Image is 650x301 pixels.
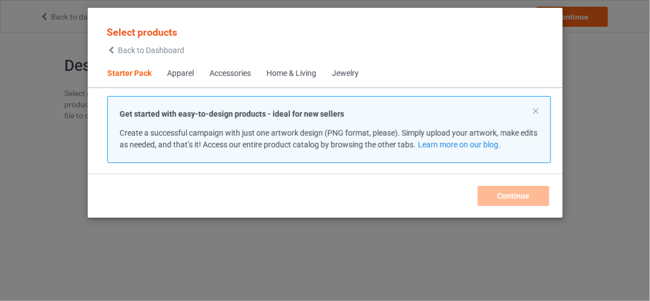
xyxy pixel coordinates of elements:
[120,109,344,118] strong: Get started with easy-to-design products - ideal for new sellers
[167,68,194,79] div: Apparel
[417,140,500,149] a: Learn more on our blog.
[99,60,159,87] span: Starter Pack
[120,128,538,149] span: Create a successful campaign with just one artwork design (PNG format, please). Simply upload you...
[332,68,359,79] div: Jewelry
[107,26,177,38] span: Select products
[267,68,316,79] div: Home & Living
[118,46,184,55] span: Back to Dashboard
[210,68,251,79] div: Accessories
